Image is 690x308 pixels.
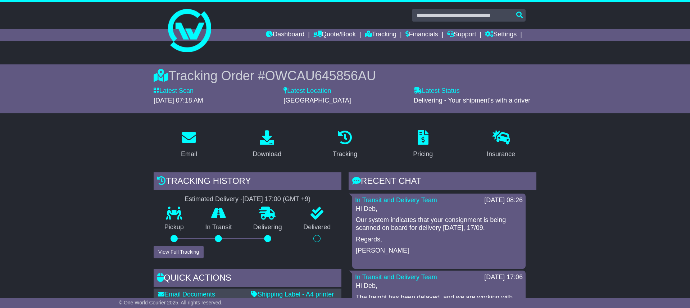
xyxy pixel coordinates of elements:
[414,97,531,104] span: Delivering - Your shipment's with a driver
[242,195,310,203] div: [DATE] 17:00 (GMT +9)
[485,29,517,41] a: Settings
[355,273,437,281] a: In Transit and Delivery Team
[154,223,195,231] p: Pickup
[405,29,438,41] a: Financials
[356,205,522,213] p: Hi Deb,
[253,149,281,159] div: Download
[484,273,523,281] div: [DATE] 17:06
[414,87,460,95] label: Latest Status
[248,128,286,162] a: Download
[484,196,523,204] div: [DATE] 08:26
[283,87,331,95] label: Latest Location
[195,223,243,231] p: In Transit
[154,172,341,192] div: Tracking history
[333,149,357,159] div: Tracking
[356,236,522,244] p: Regards,
[408,128,437,162] a: Pricing
[487,149,515,159] div: Insurance
[413,149,433,159] div: Pricing
[365,29,396,41] a: Tracking
[154,97,203,104] span: [DATE] 07:18 AM
[154,68,536,83] div: Tracking Order #
[293,223,342,231] p: Delivered
[154,87,194,95] label: Latest Scan
[356,282,522,290] p: Hi Deb,
[447,29,476,41] a: Support
[181,149,197,159] div: Email
[154,246,204,258] button: View Full Tracking
[482,128,520,162] a: Insurance
[154,195,341,203] div: Estimated Delivery -
[242,223,293,231] p: Delivering
[356,216,522,232] p: Our system indicates that your consignment is being scanned on board for delivery [DATE], 17/09.
[355,196,437,204] a: In Transit and Delivery Team
[154,269,341,289] div: Quick Actions
[251,291,334,298] a: Shipping Label - A4 printer
[119,300,223,305] span: © One World Courier 2025. All rights reserved.
[158,291,215,298] a: Email Documents
[356,247,522,255] p: [PERSON_NAME]
[283,97,351,104] span: [GEOGRAPHIC_DATA]
[266,29,304,41] a: Dashboard
[313,29,356,41] a: Quote/Book
[176,128,202,162] a: Email
[328,128,362,162] a: Tracking
[349,172,536,192] div: RECENT CHAT
[265,68,376,83] span: OWCAU645856AU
